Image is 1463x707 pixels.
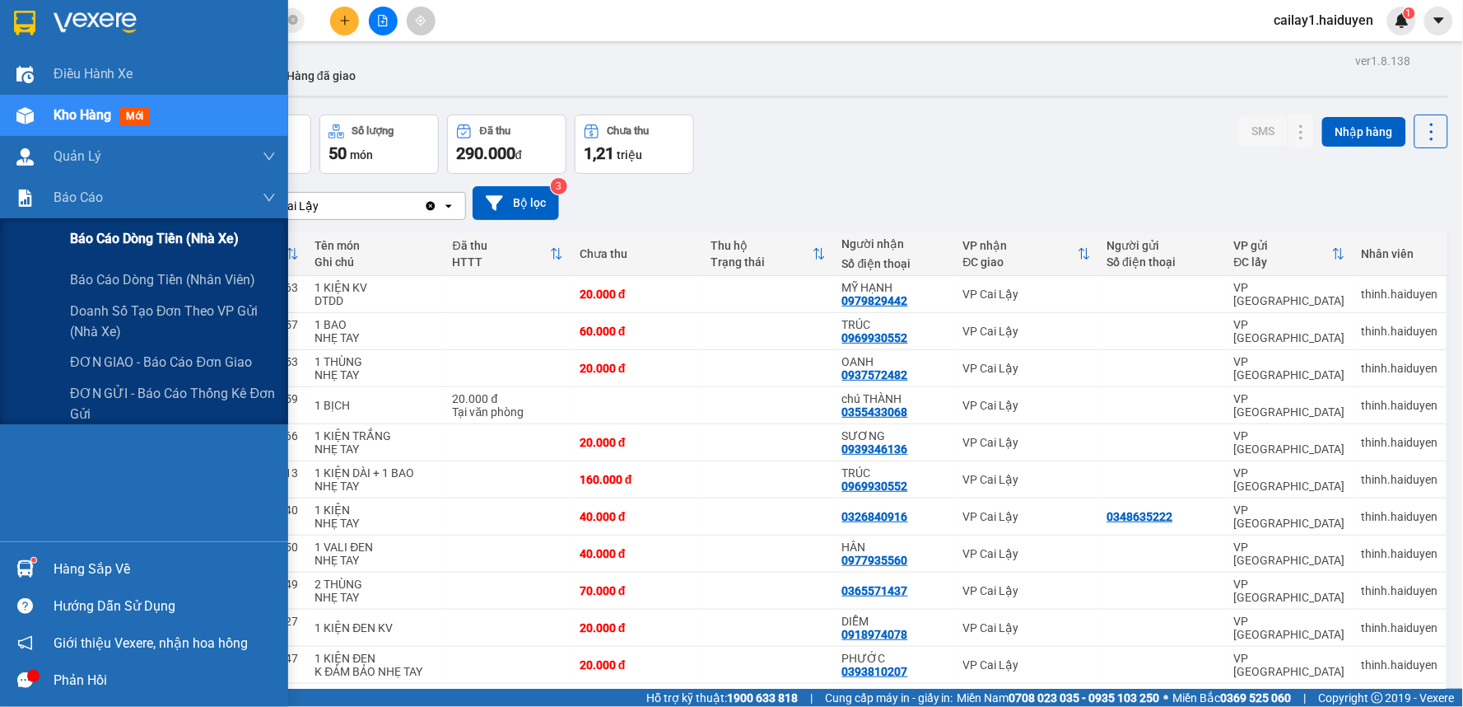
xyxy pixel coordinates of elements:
div: thinh.haiduyen [1362,584,1438,597]
div: VP Cai Lậy [963,584,1091,597]
div: thinh.haiduyen [1362,399,1438,412]
div: 1 KIỆN KV [315,281,436,294]
span: Điều hành xe [54,63,133,84]
div: 20.000 đ [453,392,563,405]
div: TRÚC [842,318,947,331]
div: Ghi chú [315,255,436,269]
div: ĐC giao [963,255,1078,269]
div: 1 KIỆN ĐEN [315,652,436,665]
div: 40.000 đ [580,510,694,523]
button: aim [407,7,436,35]
div: 0918974078 [842,628,908,641]
div: 1 KIỆN TRẮNG [315,429,436,442]
sup: 1 [1404,7,1415,19]
button: SMS [1238,116,1288,146]
span: đ [515,148,522,162]
div: VP [GEOGRAPHIC_DATA] [1234,578,1345,604]
div: 2 THÙNG [315,578,436,591]
span: Giới thiệu Vexere, nhận hoa hồng [54,633,248,653]
span: notification [17,635,33,651]
div: thinh.haiduyen [1362,325,1438,338]
span: Miền Nam [957,689,1160,707]
div: 0937572482 [842,368,908,382]
div: NHẸ TAY [315,442,436,456]
button: file-add [369,7,398,35]
div: 20.000 đ [580,362,694,375]
div: thinh.haiduyen [1362,362,1438,375]
div: chú THÀNH [842,392,947,405]
button: Chưa thu1,21 triệu [575,115,694,174]
div: 1 BỊCH [315,399,436,412]
div: TRÚC [842,466,947,480]
div: 0979829442 [842,294,908,307]
div: PHƯỚC [842,652,947,665]
img: logo-vxr [14,11,35,35]
img: warehouse-icon [16,107,34,124]
div: 1 VALI ĐEN [315,541,436,554]
div: Số lượng [352,125,394,137]
div: NHẸ TAY [315,517,436,530]
div: Hướng dẫn sử dụng [54,594,276,619]
div: Đã thu [453,239,550,252]
div: Nhân viên [1362,247,1438,260]
div: VP Cai Lậy [263,198,319,214]
div: 0969930552 [842,480,908,493]
div: 1 THÙNG [315,355,436,368]
div: VP Cai Lậy [963,436,1091,449]
div: VP [GEOGRAPHIC_DATA] [1234,318,1345,344]
div: Thu hộ [711,239,812,252]
div: NHẸ TAY [315,591,436,604]
div: ver 1.8.138 [1356,52,1411,70]
input: Selected VP Cai Lậy. [320,198,322,214]
svg: Clear value [424,199,437,213]
div: thinh.haiduyen [1362,510,1438,523]
div: VP Cai Lậy [963,288,1091,301]
div: Tên món [315,239,436,252]
div: ĐC lấy [1234,255,1332,269]
div: 60.000 đ [580,325,694,338]
sup: 3 [551,178,567,194]
div: duyên [842,689,947,702]
svg: open [442,199,455,213]
div: DIỄM [842,615,947,628]
div: 40.000 đ [580,547,694,560]
div: VP Cai Lậy [963,399,1091,412]
div: thinh.haiduyen [1362,473,1438,486]
span: món [350,148,373,162]
div: 1 KIỆN [315,503,436,517]
div: VP Cai Lậy [963,658,1091,672]
th: Toggle SortBy [1226,232,1354,276]
div: 0393810207 [842,665,908,678]
span: message [17,672,33,688]
div: DTDD [315,294,436,307]
span: close-circle [288,13,298,29]
div: Trạng thái [711,255,812,269]
div: NHẸ TAY [315,480,436,493]
div: VP Cai Lậy [963,621,1091,634]
div: HTTT [453,255,550,269]
span: caret-down [1432,13,1447,28]
div: 160.000 đ [580,473,694,486]
div: VP Cai Lậy [963,547,1091,560]
div: VP [GEOGRAPHIC_DATA] [1234,466,1345,493]
div: thinh.haiduyen [1362,621,1438,634]
span: 290.000 [456,143,515,163]
span: ĐƠN GIAO - Báo cáo đơn giao [70,352,252,372]
div: HÂN [842,541,947,554]
div: NHẸ TAY [315,331,436,344]
div: Chưa thu [608,125,650,137]
div: VP [GEOGRAPHIC_DATA] [1234,355,1345,382]
span: Báo cáo [54,187,103,208]
div: Phản hồi [54,668,276,693]
div: thinh.haiduyen [1362,288,1438,301]
sup: 1 [31,558,36,563]
span: triệu [617,148,642,162]
div: VP [GEOGRAPHIC_DATA] [1234,281,1345,307]
span: Kho hàng [54,107,111,123]
strong: 0369 525 060 [1221,691,1292,705]
span: aim [415,15,426,26]
button: Bộ lọc [473,186,559,220]
img: solution-icon [16,190,34,207]
div: 20.000 đ [580,436,694,449]
div: 70.000 đ [580,584,694,597]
